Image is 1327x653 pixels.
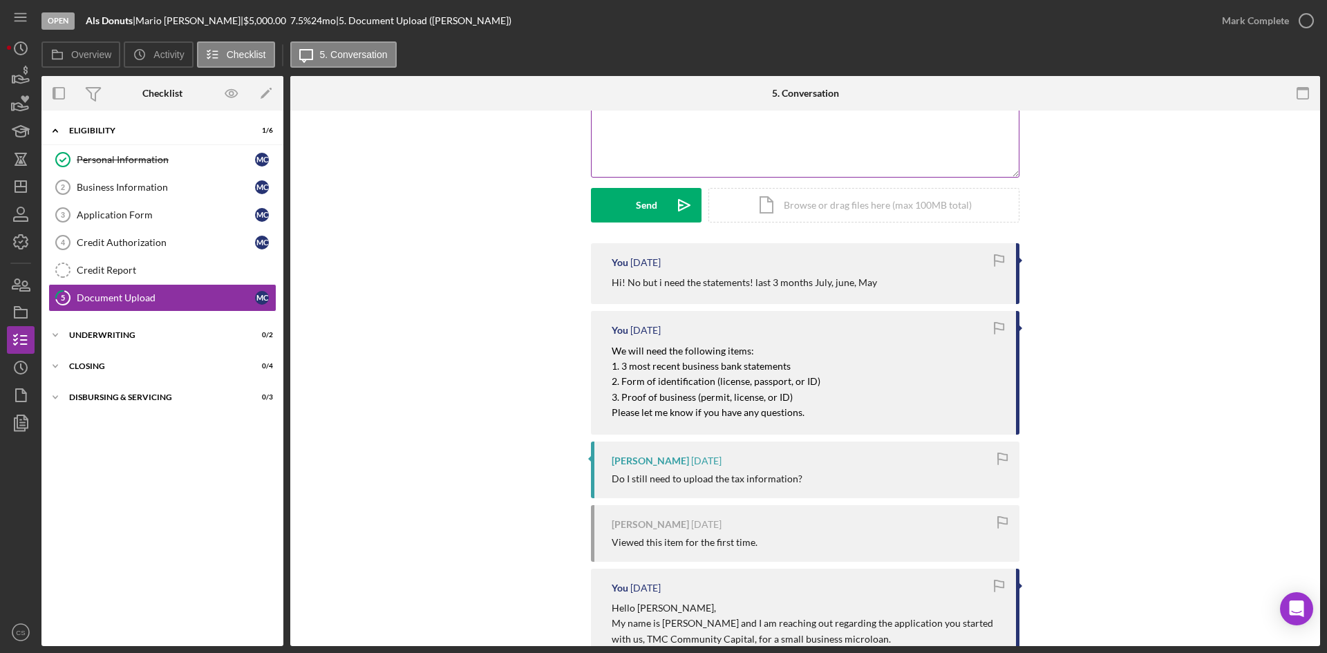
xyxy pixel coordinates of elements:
time: 2025-08-04 20:41 [630,583,661,594]
div: Underwriting [69,331,238,339]
div: Checklist [142,88,182,99]
b: Als Donuts [86,15,133,26]
div: 0 / 2 [248,331,273,339]
div: [PERSON_NAME] [612,519,689,530]
div: 5. Conversation [772,88,839,99]
p: My name is [PERSON_NAME] and I am reaching out regarding the application you started with us, TMC... [612,616,1002,647]
div: M C [255,153,269,167]
p: Hello [PERSON_NAME], [612,600,1002,616]
button: Mark Complete [1208,7,1320,35]
text: CS [16,629,25,636]
div: Personal Information [77,154,255,165]
label: 5. Conversation [320,49,388,60]
a: 2Business InformationMC [48,173,276,201]
a: 3Application FormMC [48,201,276,229]
div: Closing [69,362,238,370]
div: Document Upload [77,292,255,303]
tspan: 3 [61,211,65,219]
div: 24 mo [311,15,336,26]
div: Mario [PERSON_NAME] | [135,15,243,26]
div: Eligibility [69,126,238,135]
div: [PERSON_NAME] [612,455,689,466]
p: Hi! No but i need the statements! last 3 months July, june, May [612,275,877,290]
tspan: 2 [61,183,65,191]
div: M C [255,180,269,194]
label: Overview [71,49,111,60]
div: M C [255,236,269,249]
div: Disbursing & Servicing [69,393,238,401]
button: Activity [124,41,193,68]
mark: 3. Proof of business (permit, license, or ID) [612,391,793,403]
mark: We will need the following items: [612,345,754,357]
a: 4Credit AuthorizationMC [48,229,276,256]
time: 2025-08-06 04:20 [691,519,722,530]
div: Mark Complete [1222,7,1289,35]
mark: 2. Form of identification (license, passport, or ID) [612,375,820,387]
div: Do I still need to upload the tax information? [612,473,802,484]
div: Business Information [77,182,255,193]
label: Activity [153,49,184,60]
div: M C [255,208,269,222]
button: 5. Conversation [290,41,397,68]
div: 1 / 6 [248,126,273,135]
div: Application Form [77,209,255,220]
button: Overview [41,41,120,68]
button: CS [7,618,35,646]
div: 7.5 % [290,15,311,26]
div: 0 / 3 [248,393,273,401]
div: Open Intercom Messenger [1280,592,1313,625]
div: Credit Authorization [77,237,255,248]
mark: Please let me know if you have any questions. [612,406,804,418]
div: Credit Report [77,265,276,276]
div: 0 / 4 [248,362,273,370]
label: Checklist [227,49,266,60]
div: M C [255,291,269,305]
tspan: 5 [61,293,65,302]
button: Checklist [197,41,275,68]
div: Viewed this item for the first time. [612,537,757,548]
mark: 1. 3 most recent business bank statements [612,360,791,372]
div: Send [636,188,657,223]
time: 2025-08-07 18:21 [691,455,722,466]
time: 2025-08-12 00:07 [630,257,661,268]
div: | [86,15,135,26]
div: You [612,583,628,594]
a: 5Document UploadMC [48,284,276,312]
tspan: 4 [61,238,66,247]
a: Credit Report [48,256,276,284]
time: 2025-08-07 18:53 [630,325,661,336]
div: You [612,325,628,336]
a: Personal InformationMC [48,146,276,173]
div: Open [41,12,75,30]
div: You [612,257,628,268]
button: Send [591,188,702,223]
div: | 5. Document Upload ([PERSON_NAME]) [336,15,511,26]
div: $5,000.00 [243,15,290,26]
